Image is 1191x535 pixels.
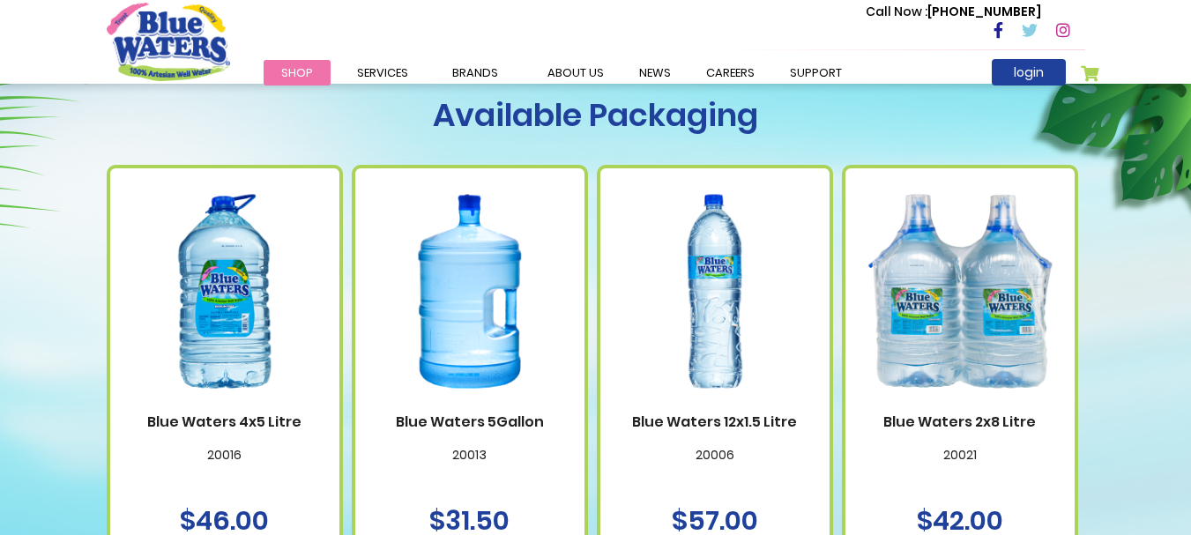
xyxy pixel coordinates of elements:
[128,170,322,412] img: Blue Waters 4x5 Litre
[373,170,567,412] img: Blue Waters 5Gallon
[107,3,230,80] a: store logo
[107,96,1085,134] h1: Available Packaging
[863,413,1057,430] a: Blue Waters 2x8 Litre
[357,64,408,81] span: Services
[281,64,313,81] span: Shop
[530,60,622,85] a: about us
[452,64,498,81] span: Brands
[863,170,1057,412] img: Blue Waters 2x8 Litre
[689,60,772,85] a: careers
[622,60,689,85] a: News
[866,3,1041,21] p: [PHONE_NUMBER]
[618,448,812,485] p: 20006
[772,60,860,85] a: support
[373,448,567,485] p: 20013
[992,59,1066,85] a: login
[863,448,1057,485] p: 20021
[618,413,812,430] a: Blue Waters 12x1.5 Litre
[128,413,322,430] a: Blue Waters 4x5 Litre
[373,413,567,430] a: Blue Waters 5Gallon
[128,448,322,485] p: 20016
[618,170,812,412] img: Blue Waters 12x1.5 Litre
[866,3,927,20] span: Call Now :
